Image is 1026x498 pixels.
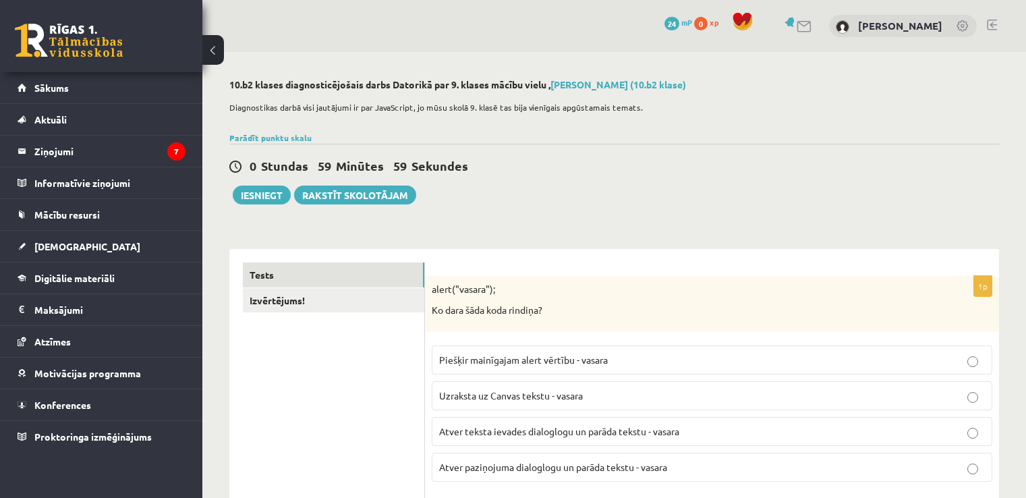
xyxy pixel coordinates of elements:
span: [DEMOGRAPHIC_DATA] [34,240,140,252]
span: Stundas [261,158,308,173]
input: Atver paziņojuma dialoglogu un parāda tekstu - vasara [967,464,978,474]
a: [DEMOGRAPHIC_DATA] [18,231,186,262]
a: Atzīmes [18,326,186,357]
span: Sekundes [411,158,468,173]
a: Parādīt punktu skalu [229,132,312,143]
a: Maksājumi [18,294,186,325]
span: xp [710,17,718,28]
a: 24 mP [664,17,692,28]
span: Atver paziņojuma dialoglogu un parāda tekstu - vasara [439,461,667,473]
a: Aktuāli [18,104,186,135]
i: 7 [167,142,186,161]
span: Digitālie materiāli [34,272,115,284]
a: Rīgas 1. Tālmācības vidusskola [15,24,123,57]
p: alert("vasara"); [432,283,925,296]
input: Atver teksta ievades dialoglogu un parāda tekstu - vasara [967,428,978,439]
a: [PERSON_NAME] (10.b2 klase) [550,78,686,90]
input: Piešķir mainīgajam alert vērtību - vasara [967,356,978,367]
a: Ziņojumi7 [18,136,186,167]
span: Konferences [34,399,91,411]
a: Proktoringa izmēģinājums [18,421,186,452]
a: 0 xp [694,17,725,28]
span: Aktuāli [34,113,67,126]
a: Motivācijas programma [18,358,186,389]
span: 24 [664,17,679,30]
p: 1p [973,275,992,297]
span: Proktoringa izmēģinājums [34,431,152,443]
legend: Maksājumi [34,294,186,325]
input: Uzraksta uz Canvas tekstu - vasara [967,392,978,403]
img: Rūta Spriņģe [836,20,849,34]
legend: Ziņojumi [34,136,186,167]
span: Motivācijas programma [34,367,141,379]
p: Ko dara šāda koda rindiņa? [432,304,925,317]
a: [PERSON_NAME] [858,19,942,32]
button: Iesniegt [233,186,291,204]
a: Digitālie materiāli [18,262,186,294]
span: Minūtes [336,158,384,173]
span: Mācību resursi [34,209,100,221]
a: Izvērtējums! [243,288,424,313]
h2: 10.b2 klases diagnosticējošais darbs Datorikā par 9. klases mācību vielu , [229,79,999,90]
a: Rakstīt skolotājam [294,186,416,204]
span: 0 [250,158,256,173]
a: Mācību resursi [18,199,186,230]
legend: Informatīvie ziņojumi [34,167,186,198]
span: 0 [694,17,708,30]
a: Konferences [18,389,186,420]
a: Tests [243,262,424,287]
p: Diagnostikas darbā visi jautājumi ir par JavaScript, jo mūsu skolā 9. klasē tas bija vienīgais ap... [229,101,992,113]
span: Atzīmes [34,335,71,348]
a: Informatīvie ziņojumi [18,167,186,198]
span: Sākums [34,82,69,94]
span: Atver teksta ievades dialoglogu un parāda tekstu - vasara [439,425,679,437]
span: 59 [393,158,407,173]
a: Sākums [18,72,186,103]
span: 59 [318,158,331,173]
span: Uzraksta uz Canvas tekstu - vasara [439,389,583,402]
span: Piešķir mainīgajam alert vērtību - vasara [439,354,608,366]
span: mP [681,17,692,28]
